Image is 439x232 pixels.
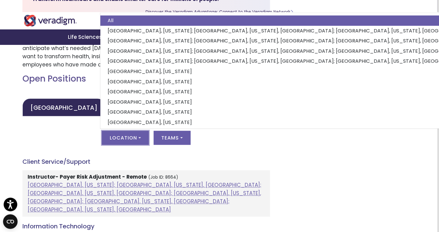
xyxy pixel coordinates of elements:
h4: Information Technology [22,223,270,230]
a: [GEOGRAPHIC_DATA], [US_STATE]; [GEOGRAPHIC_DATA], [US_STATE], [GEOGRAPHIC_DATA]; [GEOGRAPHIC_DATA... [28,182,261,214]
img: Veradigm logo [24,15,77,26]
button: Open CMP widget [3,214,18,229]
p: Join a passionate team of dedicated associates who work side-by-side with caregivers, developers,... [22,28,270,69]
button: Teams [154,131,191,145]
small: (Job ID: 8664) [148,175,178,180]
a: Discover the Veradigm Advantage: Connect to the Veradigm NetworkLearn More [146,9,293,15]
span: Learn More [291,9,293,15]
h4: Client Service/Support [22,158,270,166]
button: Location [102,131,149,145]
a: Life Sciences [61,29,111,45]
h2: Open Positions [22,74,270,84]
strong: Instructor- Payer Risk Adjustment - Remote [28,173,147,181]
a: [GEOGRAPHIC_DATA] [22,99,105,116]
